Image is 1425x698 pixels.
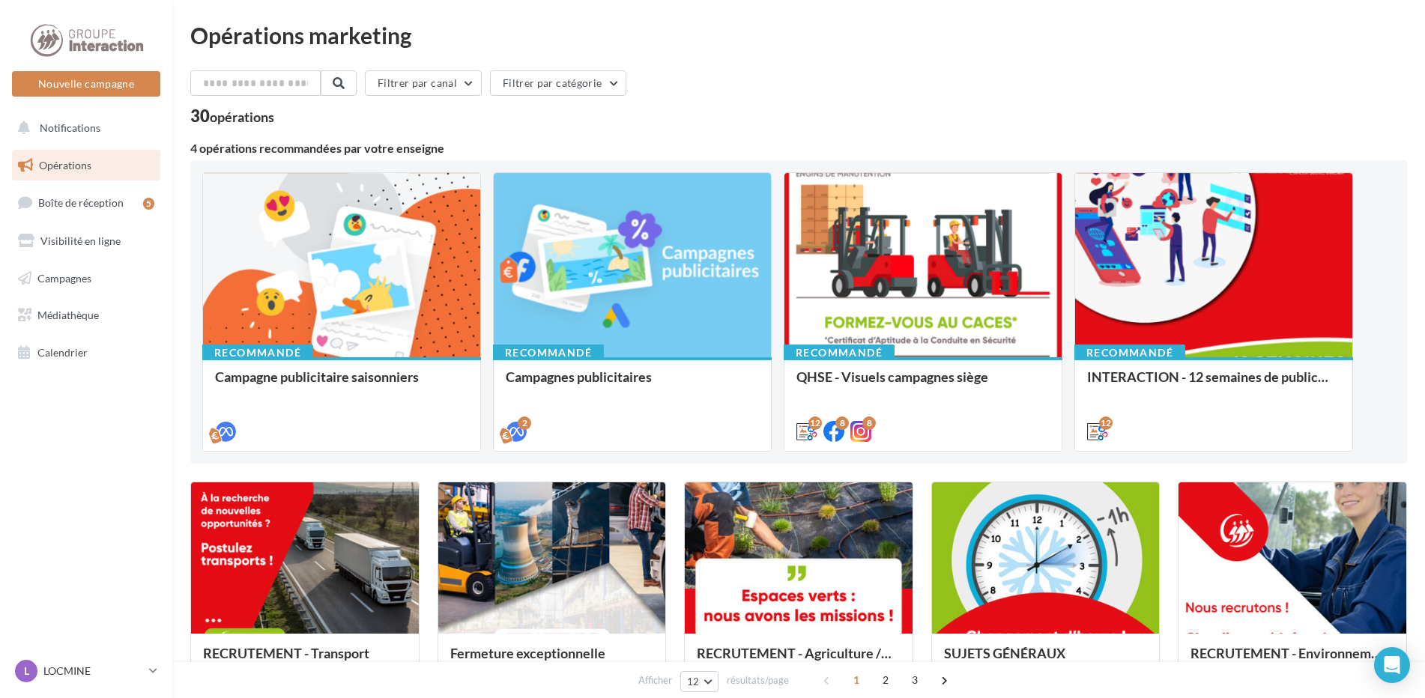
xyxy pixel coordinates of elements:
span: 3 [903,668,927,692]
div: RECRUTEMENT - Transport [203,646,407,676]
span: Campagnes [37,271,91,284]
div: 4 opérations recommandées par votre enseigne [190,142,1407,154]
a: Visibilité en ligne [9,225,163,257]
span: Opérations [39,159,91,172]
span: 2 [874,668,898,692]
span: résultats/page [727,673,789,688]
div: Recommandé [784,345,895,361]
a: Campagnes [9,263,163,294]
button: 12 [680,671,718,692]
button: Nouvelle campagne [12,71,160,97]
a: Opérations [9,150,163,181]
span: 1 [844,668,868,692]
span: Boîte de réception [38,196,124,209]
div: SUJETS GÉNÉRAUX [944,646,1148,676]
button: Notifications [9,112,157,144]
div: Recommandé [1074,345,1185,361]
span: Notifications [40,121,100,134]
div: 30 [190,108,274,124]
div: Recommandé [202,345,313,361]
p: LOCMINE [43,664,143,679]
div: Campagne publicitaire saisonniers [215,369,468,399]
button: Filtrer par canal [365,70,482,96]
button: Filtrer par catégorie [490,70,626,96]
div: 5 [143,198,154,210]
div: Recommandé [493,345,604,361]
span: 12 [687,676,700,688]
div: 2 [518,416,531,430]
div: Opérations marketing [190,24,1407,46]
div: INTERACTION - 12 semaines de publication [1087,369,1340,399]
div: Open Intercom Messenger [1374,647,1410,683]
span: Médiathèque [37,309,99,321]
div: Fermeture exceptionnelle [450,646,654,676]
div: 12 [808,416,822,430]
a: Médiathèque [9,300,163,331]
a: Boîte de réception5 [9,186,163,219]
span: Calendrier [37,346,88,359]
span: L [24,664,29,679]
div: RECRUTEMENT - Agriculture / Espaces verts [697,646,901,676]
div: QHSE - Visuels campagnes siège [796,369,1050,399]
div: 8 [862,416,876,430]
div: RECRUTEMENT - Environnement [1190,646,1394,676]
span: Afficher [638,673,672,688]
a: L LOCMINE [12,657,160,685]
div: 8 [835,416,849,430]
div: Campagnes publicitaires [506,369,759,399]
div: opérations [210,110,274,124]
a: Calendrier [9,337,163,368]
div: 12 [1099,416,1113,430]
span: Visibilité en ligne [40,234,121,247]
